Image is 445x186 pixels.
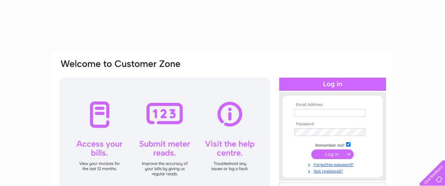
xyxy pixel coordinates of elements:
[293,122,373,127] th: Password:
[311,149,354,159] input: Submit
[294,161,373,167] a: Forgotten password?
[294,167,373,174] a: Not registered?
[293,102,373,107] th: Email Address:
[293,141,373,148] td: Remember me?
